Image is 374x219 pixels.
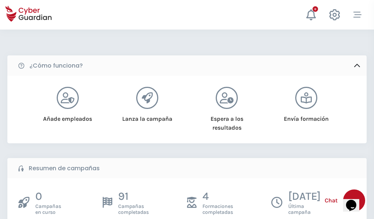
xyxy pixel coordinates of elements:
[343,189,367,212] iframe: chat widget
[288,203,321,215] span: Última campaña
[37,109,98,123] div: Añade empleados
[276,109,337,123] div: Envía formación
[202,203,233,215] span: Formaciones completadas
[202,189,233,203] p: 4
[288,189,321,203] p: [DATE]
[118,189,149,203] p: 91
[29,61,83,70] b: ¿Cómo funciona?
[35,189,61,203] p: 0
[313,6,318,12] div: +
[35,203,61,215] span: Campañas en curso
[118,203,149,215] span: Campañas completadas
[325,196,338,205] span: Chat
[117,109,177,123] div: Lanza la campaña
[29,164,100,173] b: Resumen de campañas
[197,109,257,132] div: Espera a los resultados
